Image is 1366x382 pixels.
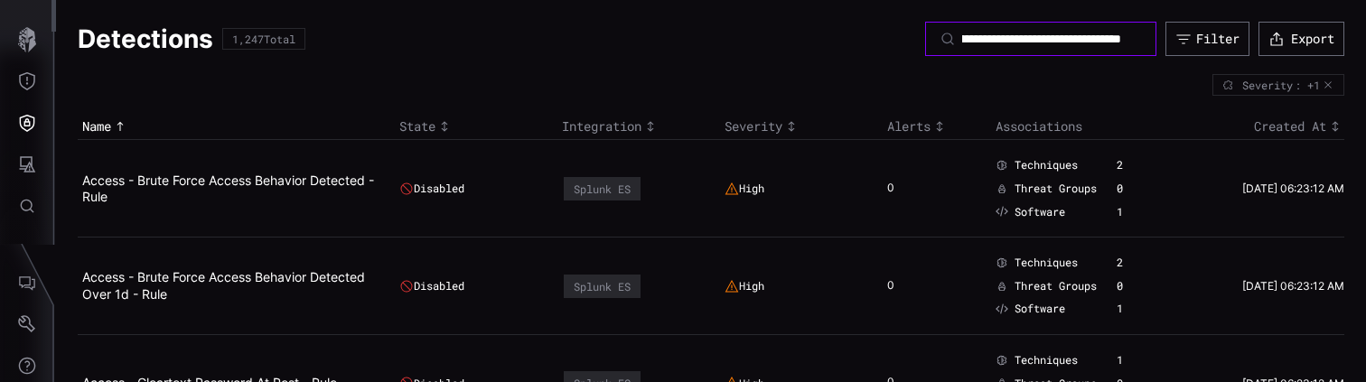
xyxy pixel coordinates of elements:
[574,280,631,293] div: Splunk ES
[1015,256,1078,270] span: Techniques
[562,118,716,135] div: Toggle sort direction
[725,279,764,293] div: High
[887,118,987,135] div: Toggle sort direction
[725,118,878,135] div: Toggle sort direction
[78,23,213,55] h1: Detections
[1258,22,1344,56] button: Export
[1117,205,1164,219] div: 1
[1196,31,1240,47] div: Filter
[1242,279,1344,293] time: [DATE] 06:23:12 AM
[399,279,464,293] div: Disabled
[1015,205,1065,219] span: Software
[1015,279,1097,293] span: Threat Groups
[1015,182,1097,196] span: Threat Groups
[1117,302,1164,316] div: 1
[1015,158,1078,172] span: Techniques
[232,33,295,44] div: 1,247 Total
[1222,79,1293,90] div: Severity
[82,172,374,204] a: Access - Brute Force Access Behavior Detected - Rule
[1117,279,1164,293] div: 0
[1015,302,1065,316] span: Software
[725,182,764,196] div: High
[887,278,914,294] div: 0
[1186,118,1344,135] div: Toggle sort direction
[1117,182,1164,196] div: 0
[1015,353,1078,368] span: Techniques
[1117,256,1164,270] div: 2
[82,118,390,135] div: Toggle sort direction
[399,118,553,135] div: Toggle sort direction
[1242,182,1344,195] time: [DATE] 06:23:12 AM
[1117,158,1164,172] div: 2
[991,114,1181,140] th: Associations
[887,181,914,197] div: 0
[1117,353,1164,368] div: 1
[1165,22,1249,56] button: Filter
[399,182,464,196] div: Disabled
[1295,79,1320,90] div: : +1
[574,182,631,195] div: Splunk ES
[82,269,365,301] a: Access - Brute Force Access Behavior Detected Over 1d - Rule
